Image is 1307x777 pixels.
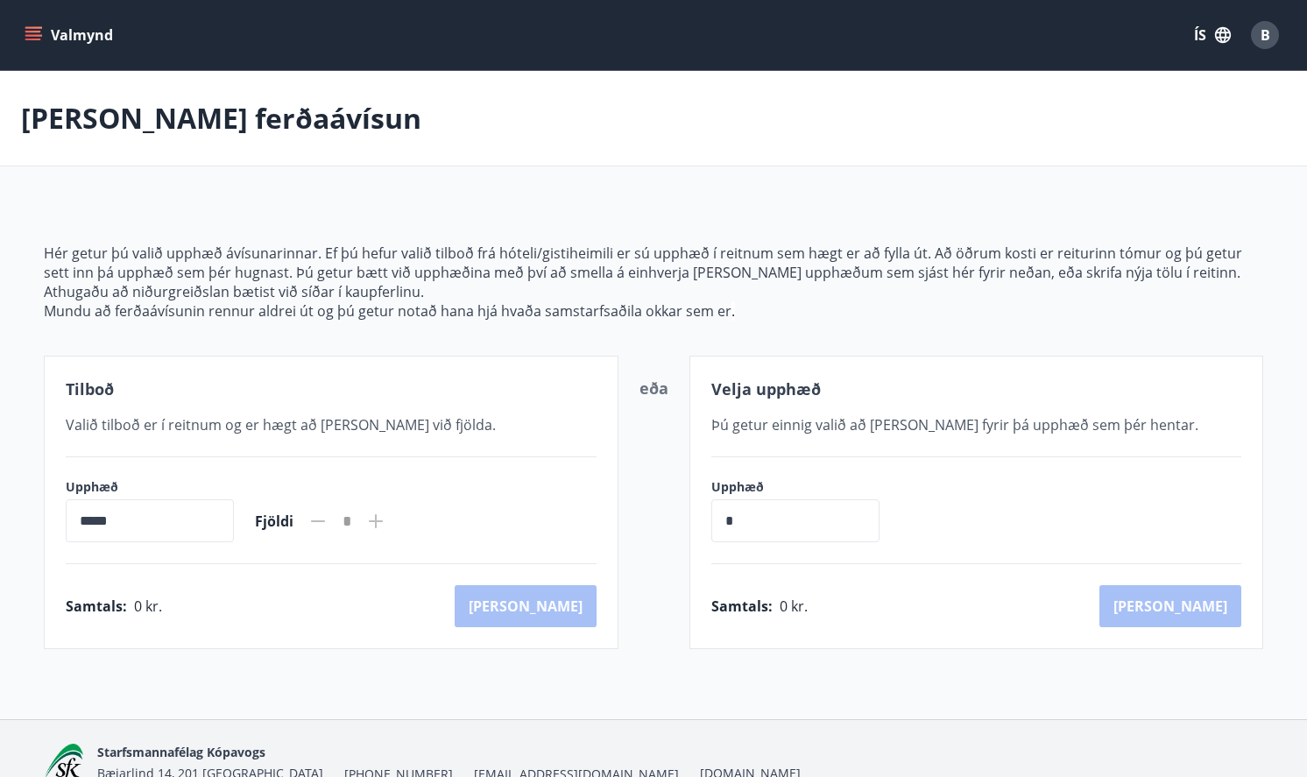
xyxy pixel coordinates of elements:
[711,378,821,399] span: Velja upphæð
[44,301,1263,321] p: Mundu að ferðaávísunin rennur aldrei út og þú getur notað hana hjá hvaða samstarfsaðila okkar sem er
[1261,25,1270,45] span: B
[1184,19,1240,51] button: ÍS
[1244,14,1286,56] button: B
[711,478,897,496] label: Upphæð
[711,415,1198,434] span: Þú getur einnig valið að [PERSON_NAME] fyrir þá upphæð sem þér hentar.
[44,244,1263,282] p: Hér getur þú valið upphæð ávísunarinnar. Ef þú hefur valið tilboð frá hóteli/gistiheimili er sú u...
[134,597,162,616] span: 0 kr.
[731,301,735,321] span: .
[711,597,773,616] span: Samtals :
[66,415,496,434] span: Valið tilboð er í reitnum og er hægt að [PERSON_NAME] við fjölda.
[66,597,127,616] span: Samtals :
[255,512,293,531] span: Fjöldi
[66,378,114,399] span: Tilboð
[21,19,120,51] button: menu
[639,378,668,399] span: eða
[44,282,1263,301] p: Athugaðu að niðurgreiðslan bætist við síðar í kaupferlinu.
[66,478,234,496] label: Upphæð
[21,99,421,138] p: [PERSON_NAME] ferðaávísun
[780,597,808,616] span: 0 kr.
[97,744,265,760] span: Starfsmannafélag Kópavogs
